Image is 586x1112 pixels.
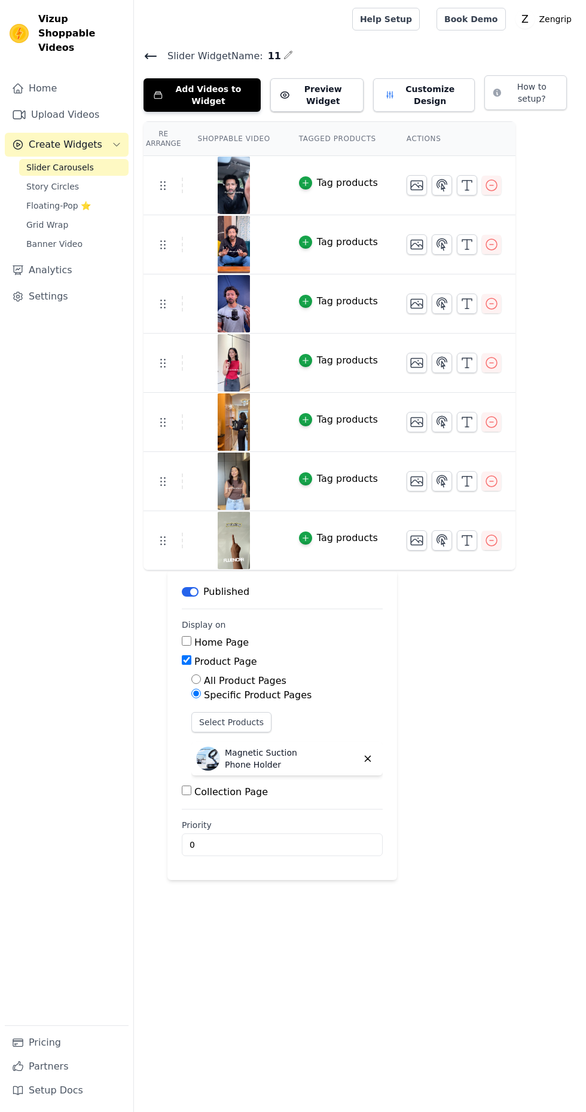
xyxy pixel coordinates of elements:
[204,675,286,686] label: All Product Pages
[19,236,129,252] a: Banner Video
[194,656,257,667] label: Product Page
[5,285,129,308] a: Settings
[5,77,129,100] a: Home
[373,78,475,112] button: Customize Design
[204,689,312,701] label: Specific Product Pages
[19,159,129,176] a: Slider Carousels
[5,133,129,157] button: Create Widgets
[484,75,567,110] button: How to setup?
[183,122,284,156] th: Shoppable Video
[407,175,427,195] button: Change Thumbnail
[299,235,378,249] button: Tag products
[317,353,378,368] div: Tag products
[217,393,251,451] img: vizup-images-d428.png
[484,90,567,101] a: How to setup?
[217,512,251,569] img: vizup-images-3a01.png
[182,819,383,831] label: Priority
[10,24,29,43] img: Vizup
[407,353,427,373] button: Change Thumbnail
[26,161,94,173] span: Slider Carousels
[299,413,378,427] button: Tag products
[5,258,129,282] a: Analytics
[5,1031,129,1055] a: Pricing
[182,619,226,631] legend: Display on
[26,200,91,212] span: Floating-Pop ⭐
[144,78,261,112] button: Add Videos to Widget
[196,747,220,771] img: Magnetic Suction Phone Holder
[535,8,577,30] p: Zengrip
[317,235,378,249] div: Tag products
[299,472,378,486] button: Tag products
[217,453,251,510] img: vizup-images-c3d4.png
[38,12,124,55] span: Vizup Shoppable Videos
[225,747,315,771] p: Magnetic Suction Phone Holder
[317,294,378,308] div: Tag products
[285,122,392,156] th: Tagged Products
[5,1055,129,1079] a: Partners
[299,353,378,368] button: Tag products
[515,8,577,30] button: Z Zengrip
[521,13,529,25] text: Z
[299,531,378,545] button: Tag products
[203,585,249,599] p: Published
[407,412,427,432] button: Change Thumbnail
[194,637,249,648] label: Home Page
[283,48,293,64] div: Edit Name
[26,219,68,231] span: Grid Wrap
[392,122,515,156] th: Actions
[352,8,420,30] a: Help Setup
[407,471,427,491] button: Change Thumbnail
[191,712,271,732] button: Select Products
[5,1079,129,1102] a: Setup Docs
[217,275,251,332] img: vizup-images-4dd7.png
[437,8,505,30] a: Book Demo
[317,176,378,190] div: Tag products
[5,103,129,127] a: Upload Videos
[19,197,129,214] a: Floating-Pop ⭐
[217,216,251,273] img: vizup-images-c722.png
[29,138,102,152] span: Create Widgets
[144,122,183,156] th: Re Arrange
[317,413,378,427] div: Tag products
[317,531,378,545] div: Tag products
[158,49,263,63] span: Slider Widget Name:
[358,749,378,769] button: Delete widget
[407,294,427,314] button: Change Thumbnail
[26,181,79,193] span: Story Circles
[19,216,129,233] a: Grid Wrap
[317,472,378,486] div: Tag products
[217,157,251,214] img: vizup-images-c7f9.png
[19,178,129,195] a: Story Circles
[270,78,364,112] button: Preview Widget
[194,786,268,798] label: Collection Page
[407,530,427,551] button: Change Thumbnail
[263,49,281,63] span: 11
[299,176,378,190] button: Tag products
[299,294,378,308] button: Tag products
[26,238,83,250] span: Banner Video
[407,234,427,255] button: Change Thumbnail
[217,334,251,392] img: vizup-images-f435.png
